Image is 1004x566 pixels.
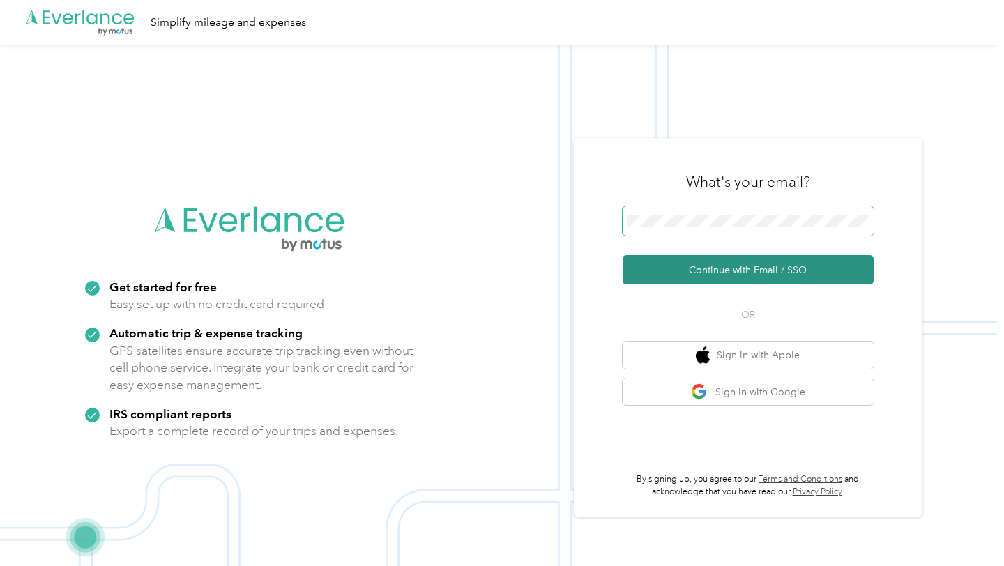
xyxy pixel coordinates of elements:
[926,488,1004,566] iframe: Everlance-gr Chat Button Frame
[109,406,231,421] strong: IRS compliant reports
[724,307,773,322] span: OR
[623,342,874,369] button: apple logoSign in with Apple
[623,255,874,284] button: Continue with Email / SSO
[793,487,842,497] a: Privacy Policy
[109,342,414,394] p: GPS satellites ensure accurate trip tracking even without cell phone service. Integrate your bank...
[109,280,217,294] strong: Get started for free
[696,346,710,364] img: apple logo
[623,473,874,498] p: By signing up, you agree to our and acknowledge that you have read our .
[686,172,810,192] h3: What's your email?
[109,422,398,440] p: Export a complete record of your trips and expenses.
[691,383,708,401] img: google logo
[109,326,303,340] strong: Automatic trip & expense tracking
[623,378,874,406] button: google logoSign in with Google
[759,474,842,484] a: Terms and Conditions
[109,296,324,313] p: Easy set up with no credit card required
[151,14,306,31] div: Simplify mileage and expenses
